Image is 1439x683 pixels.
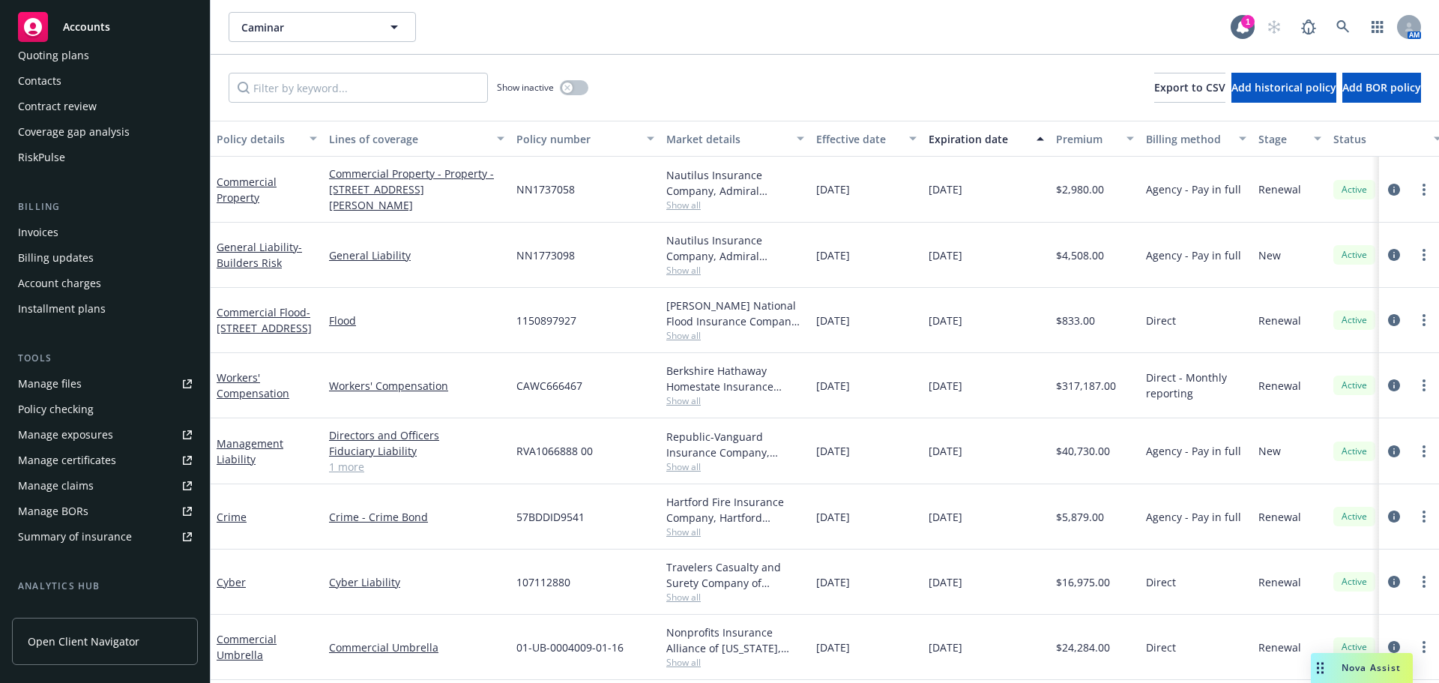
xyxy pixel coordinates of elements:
[18,525,132,549] div: Summary of insurance
[1415,573,1433,591] a: more
[12,423,198,447] span: Manage exposures
[816,131,900,147] div: Effective date
[18,474,94,498] div: Manage claims
[1415,638,1433,656] a: more
[1050,121,1140,157] button: Premium
[1146,313,1176,328] span: Direct
[816,378,850,394] span: [DATE]
[666,591,804,604] span: Show all
[1415,181,1433,199] a: more
[63,21,110,33] span: Accounts
[516,181,575,197] span: NN1737058
[1056,313,1095,328] span: $833.00
[666,232,804,264] div: Nautilus Insurance Company, Admiral Insurance Group (W.R. Berkley Corporation), RT Specialty Insu...
[329,427,504,443] a: Directors and Officers
[1385,376,1403,394] a: circleInformation
[516,378,582,394] span: CAWC666467
[18,499,88,523] div: Manage BORs
[12,220,198,244] a: Invoices
[12,448,198,472] a: Manage certificates
[1056,640,1110,655] span: $24,284.00
[217,131,301,147] div: Policy details
[1339,575,1369,589] span: Active
[1146,131,1230,147] div: Billing method
[1056,509,1104,525] span: $5,879.00
[929,181,962,197] span: [DATE]
[329,247,504,263] a: General Liability
[12,43,198,67] a: Quoting plans
[329,378,504,394] a: Workers' Compensation
[1339,313,1369,327] span: Active
[929,313,962,328] span: [DATE]
[666,559,804,591] div: Travelers Casualty and Surety Company of America, Travelers Insurance
[929,378,962,394] span: [DATE]
[1258,640,1301,655] span: Renewal
[229,73,488,103] input: Filter by keyword...
[1311,653,1413,683] button: Nova Assist
[1146,181,1241,197] span: Agency - Pay in full
[1231,80,1336,94] span: Add historical policy
[1342,80,1421,94] span: Add BOR policy
[1056,443,1110,459] span: $40,730.00
[12,525,198,549] a: Summary of insurance
[666,298,804,329] div: [PERSON_NAME] National Flood Insurance Company, [PERSON_NAME] Flood
[516,443,593,459] span: RVA1066888 00
[666,131,788,147] div: Market details
[516,640,624,655] span: 01-UB-0004009-01-16
[1385,311,1403,329] a: circleInformation
[1363,12,1393,42] a: Switch app
[329,574,504,590] a: Cyber Liability
[1339,379,1369,392] span: Active
[516,313,576,328] span: 1150897927
[18,94,97,118] div: Contract review
[18,600,142,624] div: Loss summary generator
[929,574,962,590] span: [DATE]
[1385,508,1403,526] a: circleInformation
[1056,574,1110,590] span: $16,975.00
[1146,640,1176,655] span: Direct
[217,240,302,270] a: General Liability
[18,246,94,270] div: Billing updates
[816,574,850,590] span: [DATE]
[1339,640,1369,654] span: Active
[1258,509,1301,525] span: Renewal
[12,499,198,523] a: Manage BORs
[217,436,283,466] a: Management Liability
[1415,508,1433,526] a: more
[217,575,246,589] a: Cyber
[1146,509,1241,525] span: Agency - Pay in full
[516,247,575,263] span: NN1773098
[1258,574,1301,590] span: Renewal
[816,640,850,655] span: [DATE]
[12,474,198,498] a: Manage claims
[816,181,850,197] span: [DATE]
[18,220,58,244] div: Invoices
[666,460,804,473] span: Show all
[18,145,65,169] div: RiskPulse
[516,574,570,590] span: 107112880
[516,131,638,147] div: Policy number
[1146,574,1176,590] span: Direct
[12,6,198,48] a: Accounts
[666,329,804,342] span: Show all
[12,120,198,144] a: Coverage gap analysis
[1385,246,1403,264] a: circleInformation
[18,69,61,93] div: Contacts
[217,510,247,524] a: Crime
[1385,442,1403,460] a: circleInformation
[510,121,660,157] button: Policy number
[666,167,804,199] div: Nautilus Insurance Company, Admiral Insurance Group ([PERSON_NAME] Corporation)
[18,397,94,421] div: Policy checking
[929,509,962,525] span: [DATE]
[1259,12,1289,42] a: Start snowing
[1154,73,1225,103] button: Export to CSV
[12,297,198,321] a: Installment plans
[929,247,962,263] span: [DATE]
[323,121,510,157] button: Lines of coverage
[28,634,139,649] span: Open Client Navigator
[1333,131,1425,147] div: Status
[1146,247,1241,263] span: Agency - Pay in full
[666,199,804,211] span: Show all
[923,121,1050,157] button: Expiration date
[666,264,804,277] span: Show all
